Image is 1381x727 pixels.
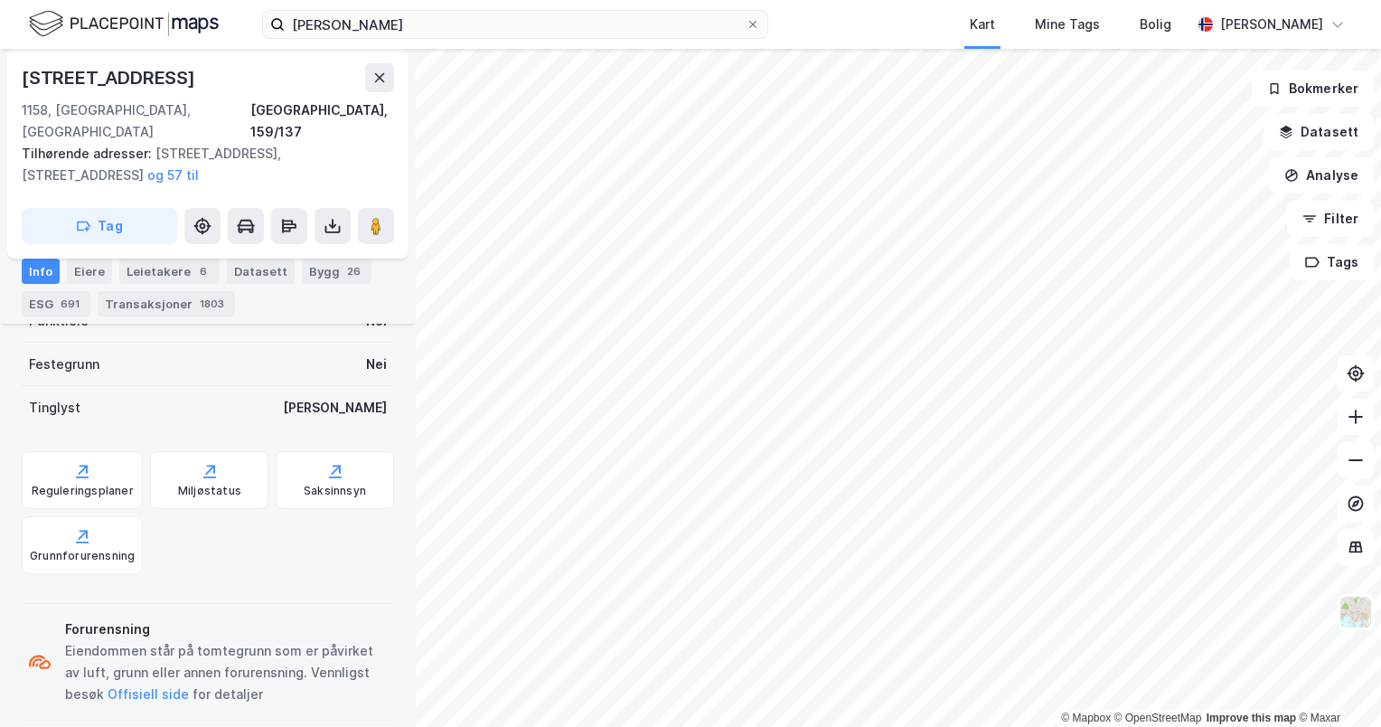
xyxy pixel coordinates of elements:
div: [GEOGRAPHIC_DATA], 159/137 [250,99,394,143]
div: Saksinnsyn [304,484,366,498]
div: Datasett [227,259,295,284]
span: Tilhørende adresser: [22,146,155,161]
button: Datasett [1264,114,1374,150]
div: Leietakere [119,259,220,284]
div: [STREET_ADDRESS] [22,63,199,92]
div: Grunnforurensning [30,549,135,563]
div: Forurensning [65,618,387,640]
a: Mapbox [1061,712,1111,724]
div: Eiere [67,259,112,284]
button: Tags [1290,244,1374,280]
div: Bolig [1140,14,1171,35]
div: Transaksjoner [98,291,235,316]
div: Eiendommen står på tomtegrunn som er påvirket av luft, grunn eller annen forurensning. Vennligst ... [65,640,387,705]
div: Tinglyst [29,397,80,419]
div: 1158, [GEOGRAPHIC_DATA], [GEOGRAPHIC_DATA] [22,99,250,143]
div: Info [22,259,60,284]
iframe: Chat Widget [1291,640,1381,727]
div: [PERSON_NAME] [1220,14,1323,35]
div: [STREET_ADDRESS], [STREET_ADDRESS] [22,143,380,186]
div: [PERSON_NAME] [283,397,387,419]
div: Bygg [302,259,371,284]
div: Kart [970,14,995,35]
div: 6 [194,262,212,280]
img: logo.f888ab2527a4732fd821a326f86c7f29.svg [29,8,219,40]
button: Filter [1287,201,1374,237]
button: Bokmerker [1252,71,1374,107]
div: Nei [366,354,387,375]
div: 1803 [196,295,228,313]
div: 26 [343,262,364,280]
div: Reguleringsplaner [32,484,134,498]
div: Mine Tags [1035,14,1100,35]
div: Kontrollprogram for chat [1291,640,1381,727]
div: 691 [57,295,83,313]
button: Tag [22,208,177,244]
button: Analyse [1269,157,1374,194]
input: Søk på adresse, matrikkel, gårdeiere, leietakere eller personer [285,11,746,38]
div: Festegrunn [29,354,99,375]
a: OpenStreetMap [1114,712,1202,724]
img: Z [1339,595,1373,629]
a: Improve this map [1207,712,1296,724]
div: ESG [22,291,90,316]
div: Miljøstatus [178,484,241,498]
